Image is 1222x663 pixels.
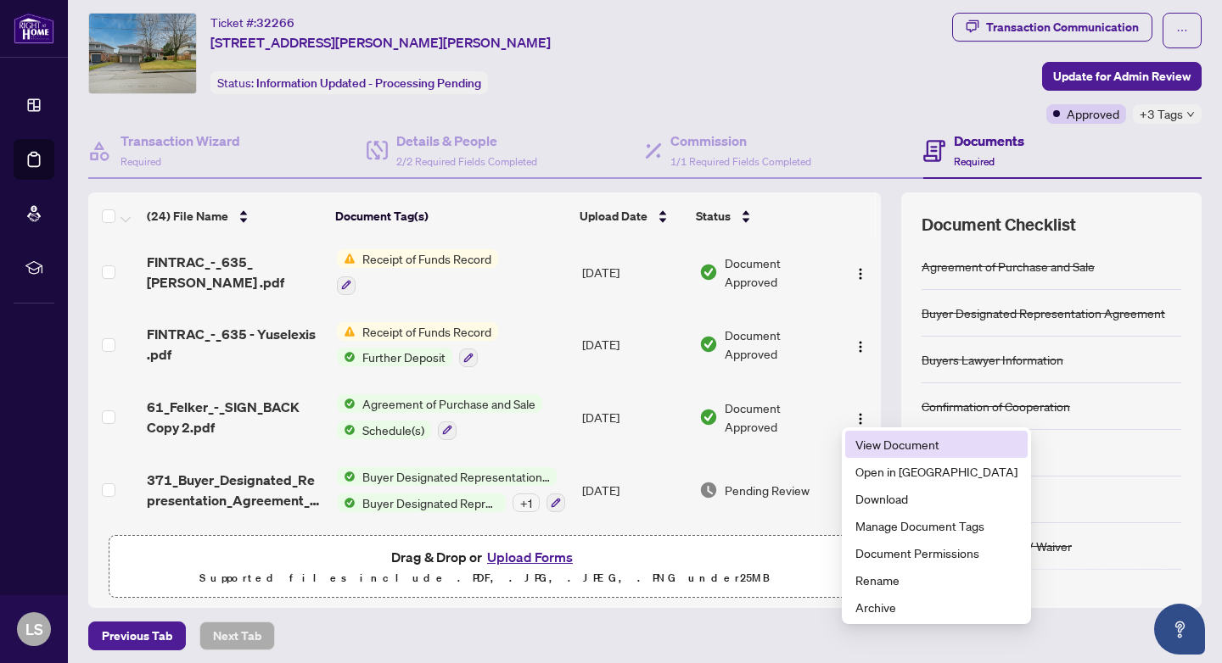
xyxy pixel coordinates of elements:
button: Upload Forms [482,546,578,568]
img: IMG-X11890099_1.jpg [89,14,196,93]
div: Ticket #: [210,13,294,32]
img: Document Status [699,335,718,354]
th: Status [689,192,835,240]
span: ellipsis [1176,25,1188,36]
div: Status: [210,71,488,94]
img: Status Icon [337,394,356,413]
span: FINTRAC_-_635 - Yuselexis .pdf [147,324,323,365]
th: Document Tag(s) [328,192,573,240]
img: Logo [854,267,867,281]
h4: Details & People [396,131,537,151]
td: [DATE] [575,309,692,382]
span: Receipt of Funds Record [356,322,498,341]
span: Document Approved [725,398,832,436]
span: 32266 [256,15,294,31]
span: down [1186,110,1195,119]
span: View Document [855,435,1017,454]
th: Upload Date [573,192,689,240]
th: (24) File Name [140,192,328,240]
button: Next Tab [199,621,275,650]
span: Agreement of Purchase and Sale [356,394,542,413]
img: Document Status [699,408,718,426]
h4: Documents [954,131,1024,151]
span: (24) File Name [147,207,228,226]
span: Required [954,155,995,168]
span: Approved [1067,104,1119,123]
span: Drag & Drop or [391,546,578,568]
span: Previous Tab [102,622,172,649]
span: 371_Buyer_Designated_Representation_Agreement_-_PropTx-[PERSON_NAME].pdf [147,470,323,510]
button: Status IconAgreement of Purchase and SaleStatus IconSchedule(s) [337,394,542,440]
img: Status Icon [337,493,356,512]
div: Buyers Lawyer Information [922,350,1063,369]
span: Information Updated - Processing Pending [256,75,481,91]
span: 1/1 Required Fields Completed [670,155,811,168]
span: Further Deposit [356,348,452,366]
img: Document Status [699,481,718,499]
span: [STREET_ADDRESS][PERSON_NAME][PERSON_NAME] [210,32,551,53]
span: Receipt of Funds Record [356,249,498,268]
h4: Commission [670,131,811,151]
span: Update for Admin Review [1053,63,1191,90]
span: Pending Review [725,481,810,499]
button: Logo [847,259,874,286]
span: Document Approved [725,253,832,291]
span: Upload Date [580,207,647,226]
p: Supported files include .PDF, .JPG, .JPEG, .PNG under 25 MB [120,568,849,588]
div: Confirmation of Cooperation [922,397,1070,415]
h4: Transaction Wizard [121,131,240,151]
span: 61_Felker_-_SIGN_BACK Copy 2.pdf [147,397,323,437]
button: Logo [847,404,874,431]
span: Required [121,155,161,168]
span: Buyer Designated Representation Agreement [356,493,506,512]
span: Buyer Designated Representation Agreement [356,467,557,486]
div: + 1 [513,493,540,512]
td: [DATE] [575,381,692,454]
span: Download [855,489,1017,508]
span: Document Approved [725,326,832,363]
img: Status Icon [337,467,356,486]
div: Agreement of Purchase and Sale [922,257,1095,276]
button: Logo [847,331,874,358]
button: Open asap [1154,604,1205,655]
span: +3 Tags [1140,104,1183,124]
div: Buyer Designated Representation Agreement [922,304,1165,322]
td: [DATE] [575,236,692,309]
span: Drag & Drop orUpload FormsSupported files include .PDF, .JPG, .JPEG, .PNG under25MB [109,536,860,599]
img: Status Icon [337,421,356,439]
span: Status [696,207,731,226]
button: Status IconReceipt of Funds RecordStatus IconFurther Deposit [337,322,498,368]
img: logo [14,13,54,44]
img: Logo [854,412,867,426]
img: Status Icon [337,249,356,268]
img: Status Icon [337,322,356,341]
span: Archive [855,598,1017,616]
span: 2/2 Required Fields Completed [396,155,537,168]
span: Document Checklist [922,213,1076,237]
div: Transaction Communication [986,14,1139,41]
span: Open in [GEOGRAPHIC_DATA] [855,462,1017,481]
button: Update for Admin Review [1042,62,1202,91]
span: Schedule(s) [356,421,431,439]
span: LS [25,617,43,641]
span: FINTRAC_-_635_ [PERSON_NAME] .pdf [147,252,323,292]
button: Status IconReceipt of Funds Record [337,249,498,295]
span: Rename [855,571,1017,589]
img: Logo [854,340,867,354]
span: Document Permissions [855,543,1017,562]
button: Transaction Communication [952,13,1152,42]
img: Status Icon [337,348,356,366]
button: Status IconBuyer Designated Representation AgreementStatus IconBuyer Designated Representation Ag... [337,467,565,513]
td: [DATE] [575,454,692,526]
button: Previous Tab [88,621,186,650]
img: Document Status [699,263,718,281]
span: Manage Document Tags [855,516,1017,535]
